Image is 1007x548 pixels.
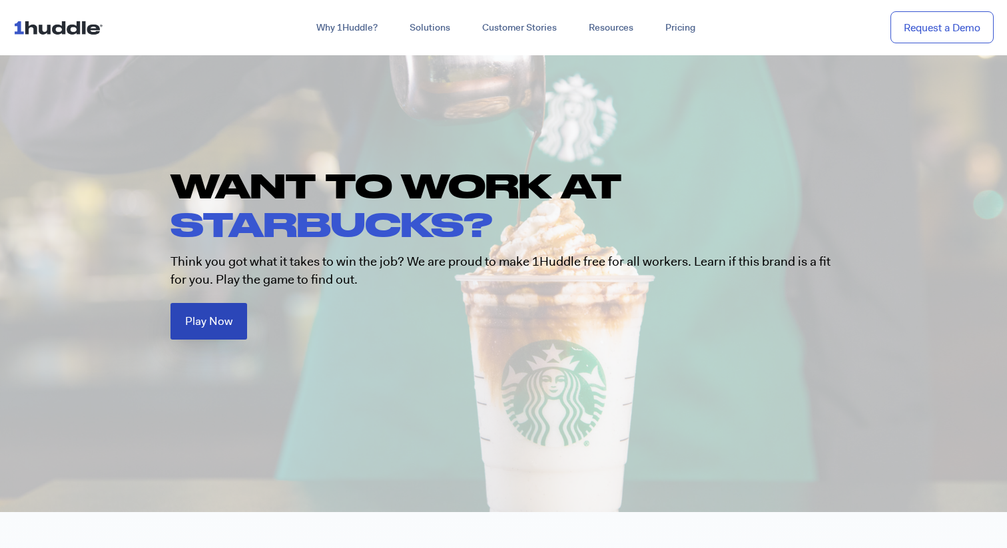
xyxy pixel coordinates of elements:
h1: WANT TO WORK AT [170,166,850,243]
a: Resources [573,16,649,40]
img: ... [13,15,109,40]
a: Solutions [394,16,466,40]
a: Play Now [170,303,247,340]
a: Pricing [649,16,711,40]
a: Customer Stories [466,16,573,40]
span: Play Now [185,316,232,327]
a: Why 1Huddle? [300,16,394,40]
p: Think you got what it takes to win the job? We are proud to make 1Huddle free for all workers. Le... [170,253,837,288]
a: Request a Demo [890,11,994,44]
span: STARBUCKS? [170,204,492,243]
